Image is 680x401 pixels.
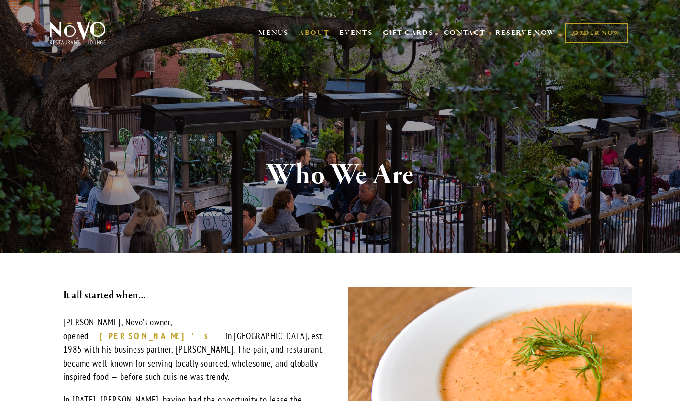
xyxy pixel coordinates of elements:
strong: Who We Are [266,157,414,193]
strong: [PERSON_NAME]’s [100,330,214,342]
a: EVENTS [339,28,372,38]
p: [PERSON_NAME], Novo’s owner, opened in [GEOGRAPHIC_DATA], est. 1985 with his business partner, [P... [63,315,332,384]
a: GIFT CARDS [383,24,434,42]
a: RESERVE NOW [495,24,556,42]
a: MENUS [258,28,289,38]
a: [PERSON_NAME]’s [100,330,214,343]
a: CONTACT [444,24,486,42]
img: Novo Restaurant &amp; Lounge [48,21,108,45]
a: ABOUT [299,28,330,38]
a: ORDER NOW [565,23,628,43]
strong: It all started when… [63,289,146,302]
